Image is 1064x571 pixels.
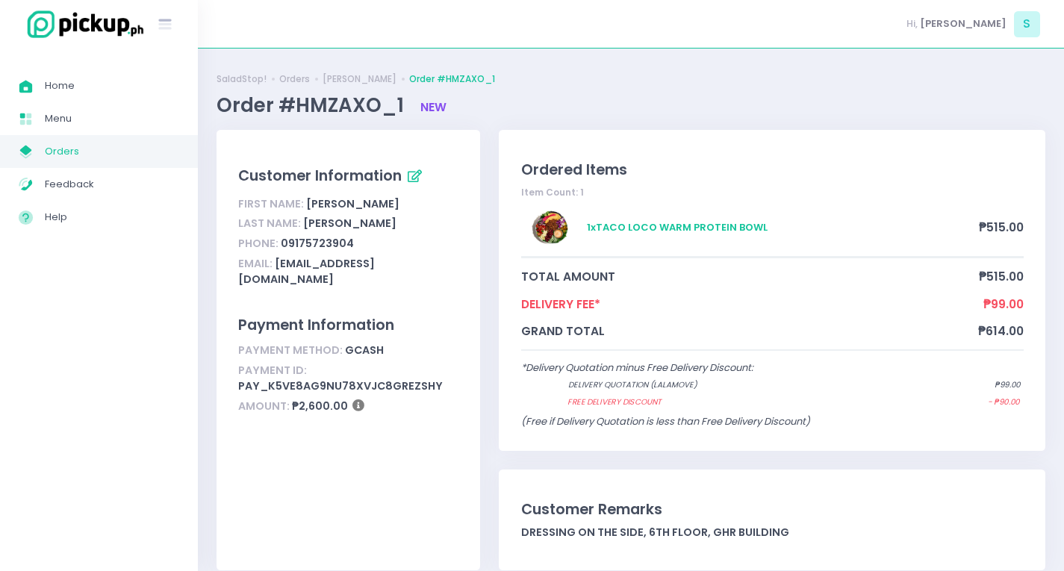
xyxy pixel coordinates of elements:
[567,396,938,408] span: Free Delivery Discount
[521,186,1024,199] div: Item Count: 1
[45,142,179,161] span: Orders
[238,343,343,358] span: Payment Method:
[238,254,458,290] div: [EMAIL_ADDRESS][DOMAIN_NAME]
[238,234,458,254] div: 09175723904
[238,214,458,234] div: [PERSON_NAME]
[238,256,273,271] span: Email:
[238,236,279,251] span: Phone:
[521,414,810,428] span: (Free if Delivery Quotation is less than Free Delivery Discount)
[521,268,979,285] span: total amount
[238,196,304,211] span: First Name:
[238,164,458,190] div: Customer Information
[521,296,983,313] span: Delivery Fee*
[238,361,458,396] div: pay_k5VE8aG9NU78Xvjc8GrEzShY
[19,8,146,40] img: logo
[45,109,179,128] span: Menu
[979,268,1024,285] span: ₱515.00
[983,296,1024,313] span: ₱99.00
[420,99,447,115] span: new
[323,72,396,86] a: [PERSON_NAME]
[238,396,458,416] div: ₱2,600.00
[238,194,458,214] div: [PERSON_NAME]
[521,361,753,375] span: *Delivery Quotation minus Free Delivery Discount:
[217,92,408,119] span: Order #HMZAXO_1
[409,72,495,86] a: Order #HMZAXO_1
[45,175,179,194] span: Feedback
[217,72,267,86] a: SaladStop!
[238,216,301,231] span: Last Name:
[521,159,1024,181] div: Ordered Items
[568,379,945,391] span: Delivery quotation (lalamove)
[521,525,1024,540] div: Dressing on the side, 6th floor, GHR BUILDING
[238,340,458,361] div: gcash
[45,76,179,96] span: Home
[906,16,918,31] span: Hi,
[920,16,1007,31] span: [PERSON_NAME]
[978,322,1024,340] span: ₱614.00
[238,314,458,336] div: Payment Information
[995,379,1020,391] span: ₱99.00
[988,396,1019,408] span: - ₱90.00
[521,322,978,340] span: grand total
[1014,11,1040,37] span: S
[45,208,179,227] span: Help
[238,399,290,414] span: Amount:
[279,72,310,86] a: Orders
[238,363,307,378] span: Payment ID:
[521,499,1024,520] div: Customer Remarks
